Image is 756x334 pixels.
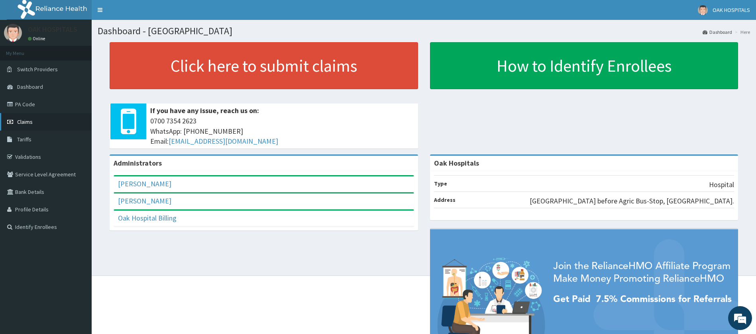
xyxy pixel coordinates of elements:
a: Oak Hospital Billing [118,213,177,223]
a: Online [28,36,47,41]
p: OAK HOSPITALS [28,26,77,33]
li: Here [733,29,750,35]
a: Dashboard [703,29,732,35]
b: Type [434,180,447,187]
a: [EMAIL_ADDRESS][DOMAIN_NAME] [169,137,278,146]
a: How to Identify Enrollees [430,42,738,89]
b: If you have any issue, reach us on: [150,106,259,115]
span: Switch Providers [17,66,58,73]
span: Claims [17,118,33,125]
a: [PERSON_NAME] [118,196,171,205]
strong: Oak Hospitals [434,158,479,168]
b: Administrators [114,158,162,168]
a: Click here to submit claims [110,42,418,89]
span: 0700 7354 2623 WhatsApp: [PHONE_NUMBER] Email: [150,116,414,146]
img: User Image [4,24,22,42]
b: Address [434,196,456,203]
img: User Image [698,5,708,15]
p: [GEOGRAPHIC_DATA] before Agric Bus-Stop, [GEOGRAPHIC_DATA]. [530,196,734,206]
h1: Dashboard - [GEOGRAPHIC_DATA] [98,26,750,36]
span: Dashboard [17,83,43,90]
span: Tariffs [17,136,31,143]
a: [PERSON_NAME] [118,179,171,188]
span: OAK HOSPITALS [713,6,750,14]
p: Hospital [709,180,734,190]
